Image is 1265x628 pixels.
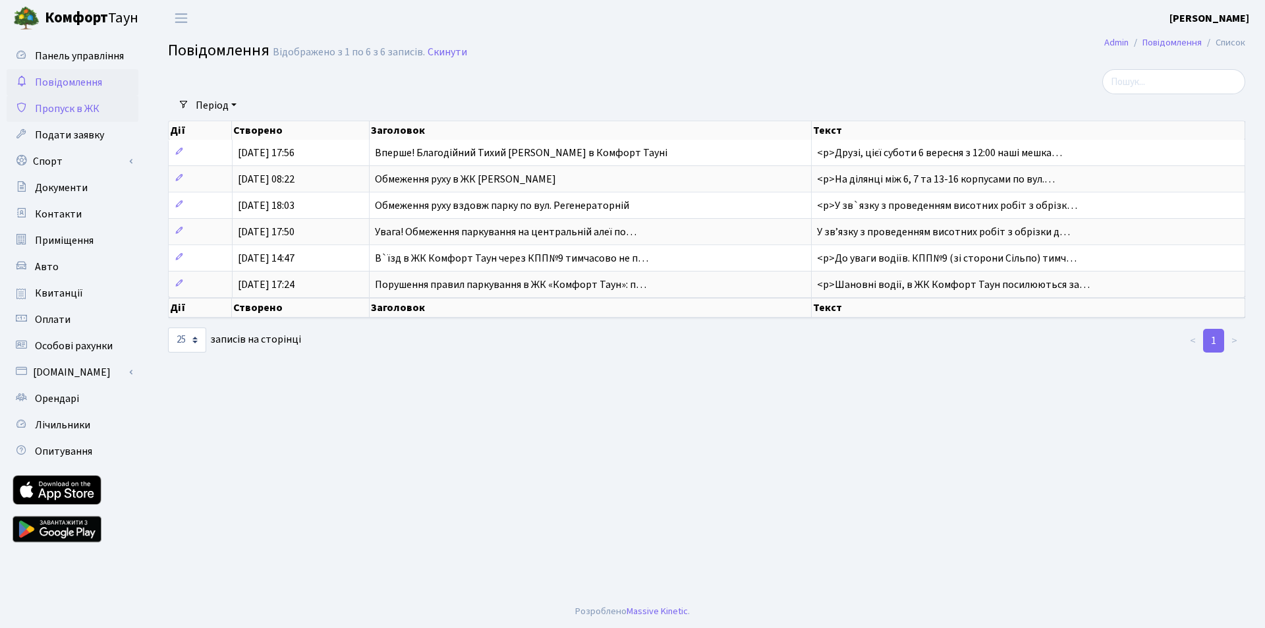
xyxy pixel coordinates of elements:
[35,339,113,353] span: Особові рахунки
[165,7,198,29] button: Переключити навігацію
[7,438,138,465] a: Опитування
[7,43,138,69] a: Панель управління
[35,391,79,406] span: Орендарі
[375,251,648,266] span: В`їзд в ЖК Комфорт Таун через КПП№9 тимчасово не п…
[35,312,70,327] span: Оплати
[35,101,99,116] span: Пропуск в ЖК
[817,277,1090,292] span: <p>Шановні водії, в ЖК Комфорт Таун посилюються за…
[817,146,1062,160] span: <p>Друзі, цієї суботи 6 вересня з 12:00 наші мешка…
[7,412,138,438] a: Лічильники
[375,225,636,239] span: Увага! Обмеження паркування на центральній алеї по…
[7,96,138,122] a: Пропуск в ЖК
[35,49,124,63] span: Панель управління
[7,306,138,333] a: Оплати
[168,328,301,353] label: записів на сторінці
[1102,69,1245,94] input: Пошук...
[7,148,138,175] a: Спорт
[238,146,295,160] span: [DATE] 17:56
[35,418,90,432] span: Лічильники
[232,298,369,318] th: Створено
[370,121,812,140] th: Заголовок
[7,201,138,227] a: Контакти
[35,207,82,221] span: Контакти
[273,46,425,59] div: Відображено з 1 по 6 з 6 записів.
[168,39,269,62] span: Повідомлення
[169,298,232,318] th: Дії
[7,333,138,359] a: Особові рахунки
[35,233,94,248] span: Приміщення
[375,277,646,292] span: Порушення правил паркування в ЖК «Комфорт Таун»: п…
[238,198,295,213] span: [DATE] 18:03
[7,175,138,201] a: Документи
[817,225,1070,239] span: У звʼязку з проведенням висотних робіт з обрізки д…
[35,260,59,274] span: Авто
[238,277,295,292] span: [DATE] 17:24
[7,385,138,412] a: Орендарі
[7,227,138,254] a: Приміщення
[1203,329,1224,353] a: 1
[1084,29,1265,57] nav: breadcrumb
[370,298,812,318] th: Заголовок
[1202,36,1245,50] li: Список
[7,359,138,385] a: [DOMAIN_NAME]
[45,7,138,30] span: Таун
[35,75,102,90] span: Повідомлення
[169,121,232,140] th: Дії
[35,128,104,142] span: Подати заявку
[817,198,1077,213] span: <p>У зв`язку з проведенням висотних робіт з обрізк…
[375,172,556,186] span: Обмеження руху в ЖК [PERSON_NAME]
[1142,36,1202,49] a: Повідомлення
[428,46,467,59] a: Скинути
[35,444,92,459] span: Опитування
[627,604,688,618] a: Massive Kinetic
[1169,11,1249,26] a: [PERSON_NAME]
[238,172,295,186] span: [DATE] 08:22
[575,604,690,619] div: Розроблено .
[817,172,1055,186] span: <p>На ділянці між 6, 7 та 13-16 корпусами по вул.…
[13,5,40,32] img: logo.png
[7,254,138,280] a: Авто
[817,251,1077,266] span: <p>До уваги водіїв. КПП№9 (зі сторони Сільпо) тимч…
[812,121,1245,140] th: Текст
[45,7,108,28] b: Комфорт
[168,328,206,353] select: записів на сторінці
[7,280,138,306] a: Квитанції
[232,121,369,140] th: Створено
[7,69,138,96] a: Повідомлення
[238,251,295,266] span: [DATE] 14:47
[190,94,242,117] a: Період
[375,146,667,160] span: Вперше! Благодійний Тихий [PERSON_NAME] в Комфорт Тауні
[238,225,295,239] span: [DATE] 17:50
[35,181,88,195] span: Документи
[35,286,83,300] span: Квитанції
[812,298,1245,318] th: Текст
[375,198,629,213] span: Обмеження руху вздовж парку по вул. Регенераторній
[1104,36,1129,49] a: Admin
[7,122,138,148] a: Подати заявку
